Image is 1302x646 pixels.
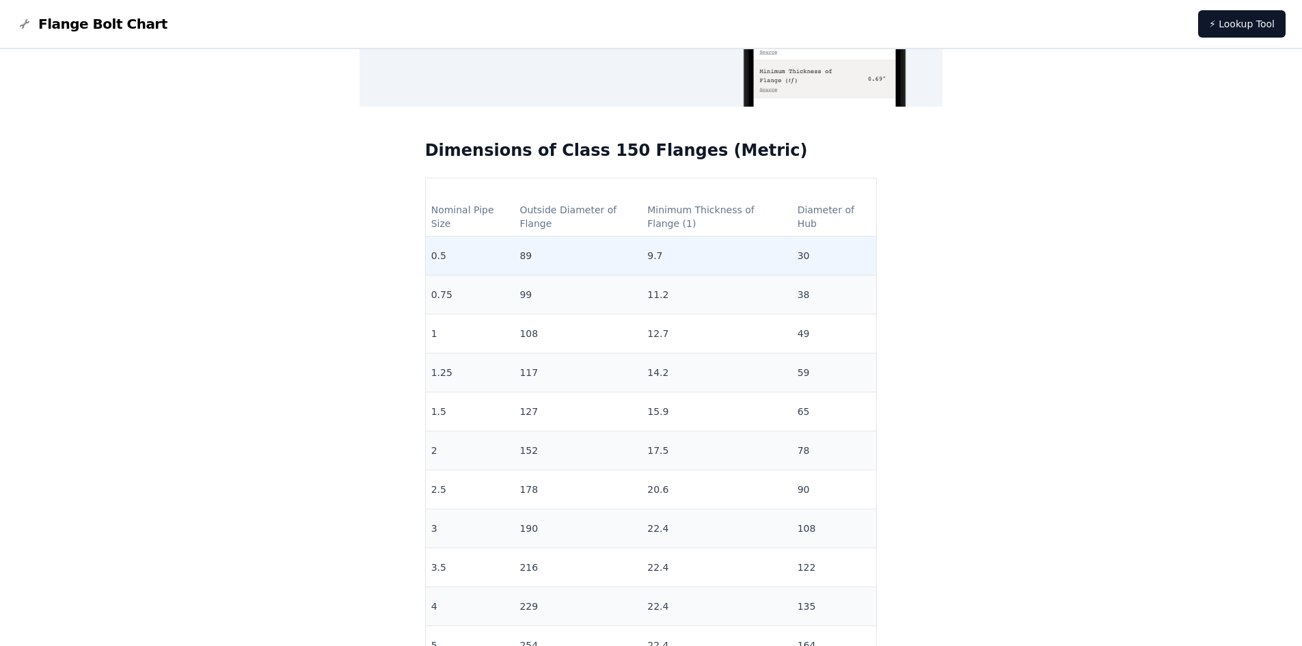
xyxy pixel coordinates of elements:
td: 1.25 [426,353,515,392]
td: 2 [426,431,515,470]
td: 135 [792,587,877,626]
td: 152 [514,431,642,470]
th: Minimum Thickness of Flange (1) [642,198,791,237]
td: 78 [792,431,877,470]
td: 108 [792,509,877,548]
td: 90 [792,470,877,509]
img: Flange Bolt Chart Logo [16,16,33,32]
td: 99 [514,275,642,314]
td: 127 [514,392,642,431]
a: Flange Bolt Chart LogoFlange Bolt Chart [16,14,167,33]
td: 1.5 [426,392,515,431]
td: 2.5 [426,470,515,509]
span: Flange Bolt Chart [38,14,167,33]
td: 122 [792,548,877,587]
td: 49 [792,314,877,353]
th: Outside Diameter of Flange [514,198,642,237]
td: 0.75 [426,275,515,314]
td: 229 [514,587,642,626]
td: 117 [514,353,642,392]
td: 178 [514,470,642,509]
td: 3 [426,509,515,548]
td: 59 [792,353,877,392]
td: 89 [514,237,642,275]
td: 4 [426,587,515,626]
td: 216 [514,548,642,587]
td: 30 [792,237,877,275]
td: 0.5 [426,237,515,275]
td: 65 [792,392,877,431]
a: ⚡ Lookup Tool [1198,10,1286,38]
h2: Dimensions of Class 150 Flanges (Metric) [425,139,878,161]
td: 14.2 [642,353,791,392]
td: 20.6 [642,470,791,509]
td: 15.9 [642,392,791,431]
td: 190 [514,509,642,548]
td: 22.4 [642,548,791,587]
td: 22.4 [642,587,791,626]
td: 11.2 [642,275,791,314]
td: 108 [514,314,642,353]
td: 38 [792,275,877,314]
td: 17.5 [642,431,791,470]
td: 12.7 [642,314,791,353]
td: 9.7 [642,237,791,275]
th: Diameter of Hub [792,198,877,237]
td: 3.5 [426,548,515,587]
td: 1 [426,314,515,353]
th: Nominal Pipe Size [426,198,515,237]
td: 22.4 [642,509,791,548]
